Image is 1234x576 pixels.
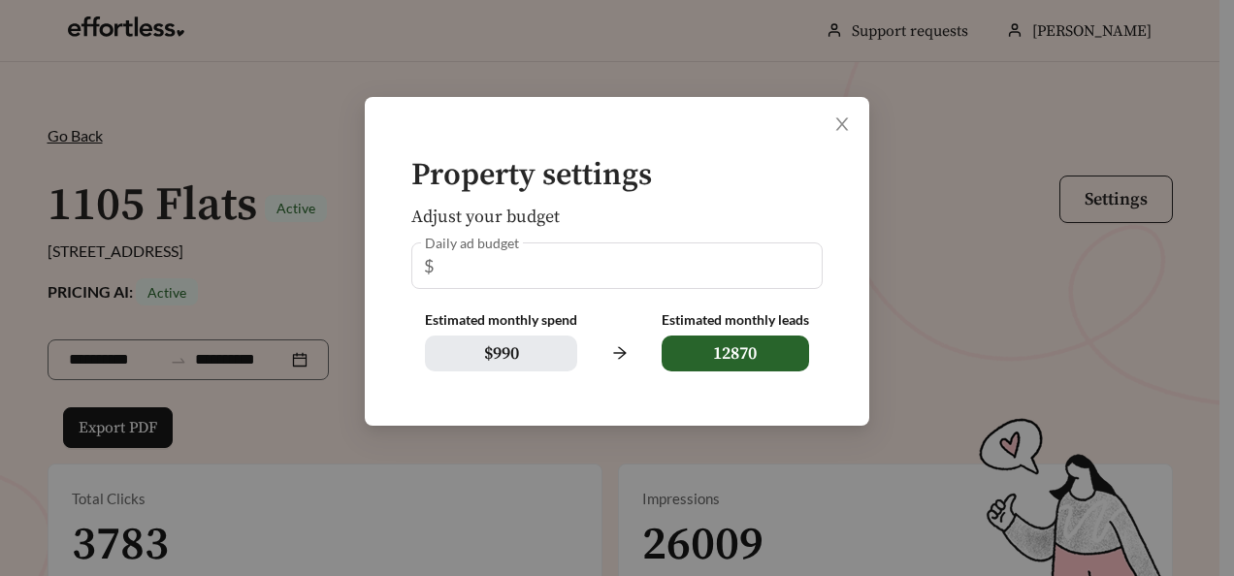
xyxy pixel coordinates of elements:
[601,335,637,371] span: arrow-right
[425,312,577,329] div: Estimated monthly spend
[411,159,823,193] h4: Property settings
[833,115,851,133] span: close
[662,336,809,371] span: 12870
[411,208,823,227] h5: Adjust your budget
[662,312,809,329] div: Estimated monthly leads
[425,336,577,371] span: $ 990
[815,97,869,151] button: Close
